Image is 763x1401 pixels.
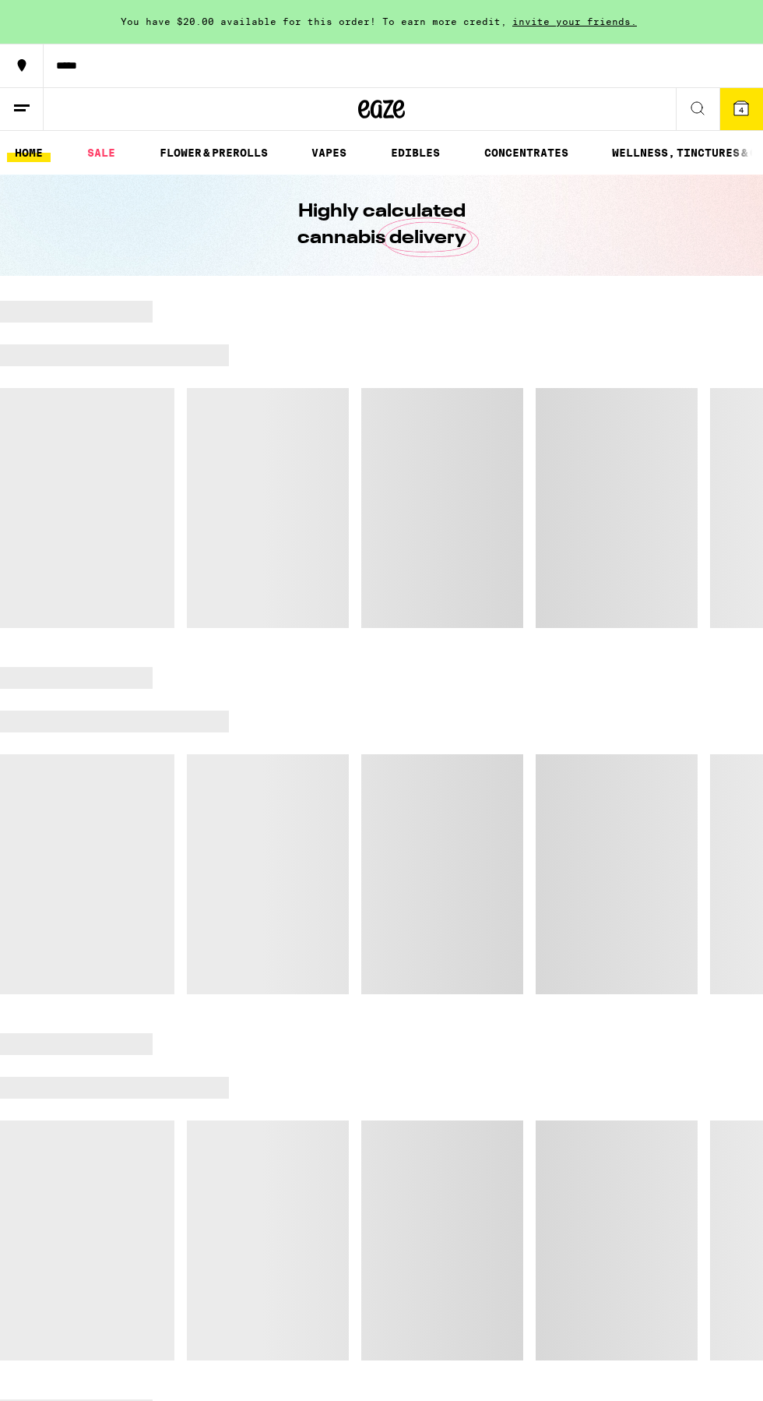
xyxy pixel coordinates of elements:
a: CONCENTRATES [476,143,576,162]
span: invite your friends. [507,16,642,26]
button: 4 [719,88,763,130]
h1: Highly calculated cannabis delivery [253,199,510,252]
a: SALE [79,143,123,162]
a: HOME [7,143,51,162]
span: 4 [739,105,744,115]
span: You have $20.00 available for this order! To earn more credit, [121,16,507,26]
a: EDIBLES [383,143,448,162]
a: FLOWER & PREROLLS [152,143,276,162]
a: VAPES [304,143,354,162]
